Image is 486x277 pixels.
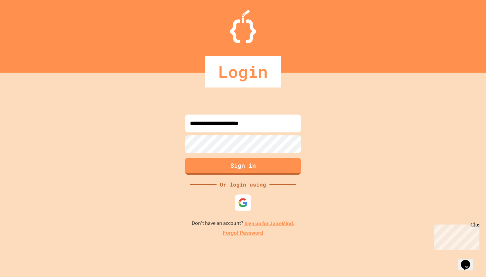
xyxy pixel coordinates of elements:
[244,220,295,227] a: Sign up for JuiceMind.
[217,181,269,189] div: Or login using
[3,3,46,42] div: Chat with us now!Close
[185,158,301,175] button: Sign in
[238,198,248,208] img: google-icon.svg
[458,251,479,270] iframe: chat widget
[223,229,263,237] a: Forgot Password
[205,56,281,87] div: Login
[192,219,295,227] p: Don't have an account?
[431,222,479,250] iframe: chat widget
[230,10,256,43] img: Logo.svg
